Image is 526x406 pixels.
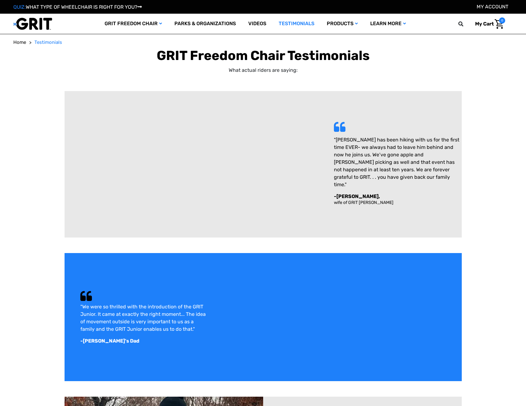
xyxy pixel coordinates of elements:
input: Search [461,17,470,30]
strong: -[PERSON_NAME], [334,193,380,199]
a: Learn More [364,14,412,34]
a: QUIZ:WHAT TYPE OF WHEELCHAIR IS RIGHT FOR YOU? [13,4,142,10]
iframe: Embedded Youtube Video [65,91,325,238]
span: 0 [499,17,505,24]
span: "[PERSON_NAME] has been hiking with us for the first time EVER- we always had to leave him behind... [334,137,459,187]
strong: -[PERSON_NAME]'s Dad [80,338,139,344]
a: Testimonials [272,14,321,34]
span: Testimonials [34,39,62,45]
div: Rocket [334,121,345,134]
a: GRIT Freedom Chair [98,14,168,34]
p: What actual riders are saying: [15,67,511,74]
a: Account [477,4,508,10]
a: Cart with 0 items [470,17,505,30]
div: Rocket [80,290,92,303]
nav: Breadcrumb [13,39,513,46]
a: Videos [242,14,272,34]
a: Parks & Organizations [168,14,242,34]
a: Testimonials [34,39,62,46]
img: GRIT All-Terrain Wheelchair and Mobility Equipment [13,17,52,30]
span: Home [13,39,26,45]
span: My Cart [475,21,494,27]
span: wife of GRIT [PERSON_NAME] [334,200,393,205]
span: "We were so thrilled with the introduction of the GRIT Junior. It came at exactly the right momen... [80,304,206,332]
h1: GRIT Freedom Chair Testimonials [15,48,511,63]
iframe: Embedded Youtube Video [235,253,462,381]
span: QUIZ: [13,4,26,10]
a: Products [321,14,364,34]
a: Home [13,39,26,46]
img: Cart [495,19,504,29]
